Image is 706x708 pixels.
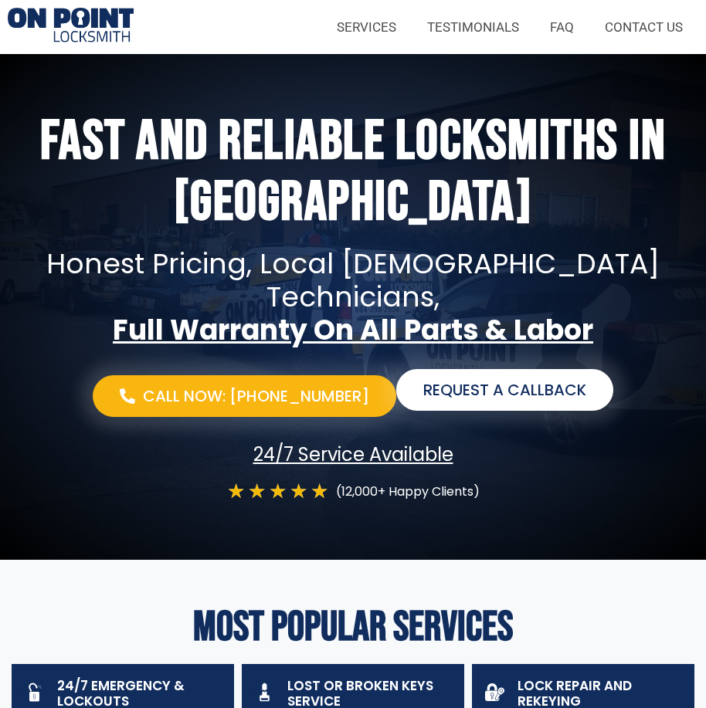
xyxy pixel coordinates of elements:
[269,481,287,502] i: ★
[248,481,266,502] i: ★
[143,387,369,405] span: Call Now: [PHONE_NUMBER]
[423,381,586,399] span: Request a Callback
[93,375,396,417] a: Call Now: [PHONE_NUMBER]
[253,444,453,466] span: 24/7 Service Available
[22,247,684,313] p: Honest pricing, local [DEMOGRAPHIC_DATA] technicians,
[412,9,535,45] a: TESTIMONIALS
[290,481,307,502] i: ★
[22,111,684,233] h1: Fast and Reliable Locksmiths In [GEOGRAPHIC_DATA]
[227,481,245,502] i: ★
[321,9,412,45] a: SERVICES
[8,606,698,649] h2: Most Popular Services
[535,9,589,45] a: FAQ
[311,481,328,502] i: ★
[227,481,328,502] div: 5/5
[336,481,480,502] p: (12,000+ Happy Clients)
[113,310,593,350] strong: Full Warranty On All Parts & Labor
[149,9,698,45] nav: Menu
[589,9,698,45] a: CONTACT US
[8,8,134,46] img: Locksmiths Locations 1
[396,369,613,411] a: Request a Callback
